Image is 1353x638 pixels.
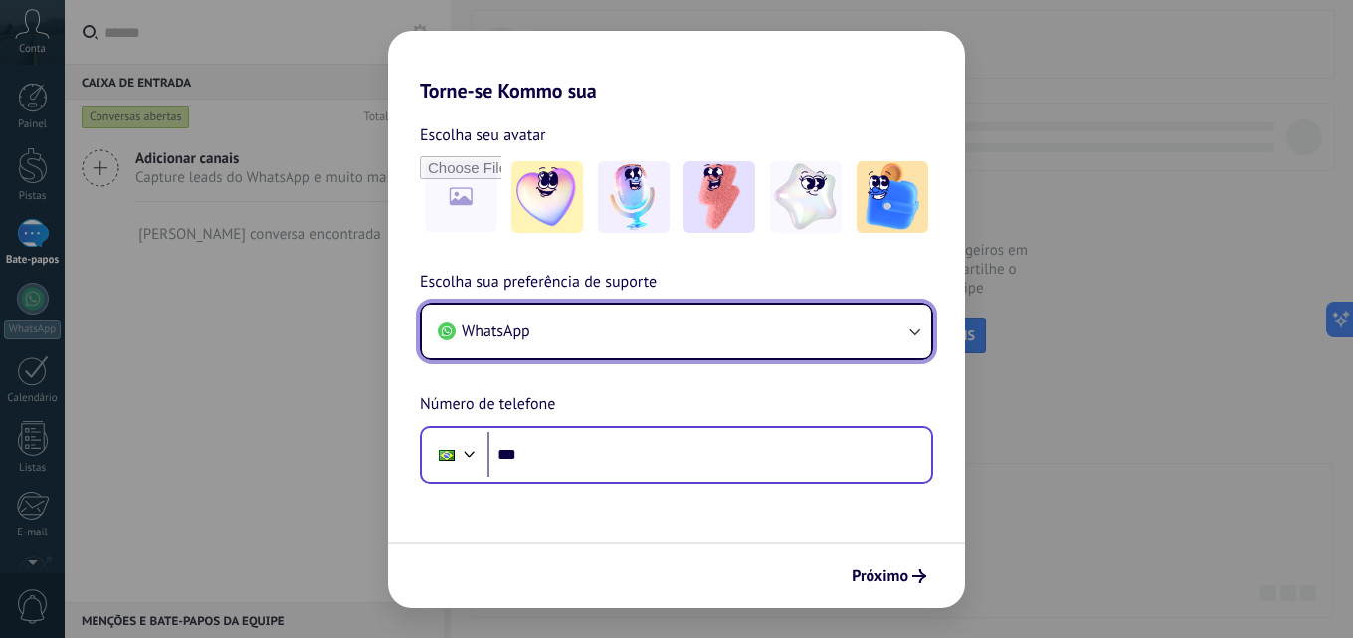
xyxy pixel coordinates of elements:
font: WhatsApp [462,321,530,341]
img: -4.jpeg [770,161,842,233]
font: Número de telefone [420,394,555,414]
div: Brasil: + 55 [428,434,466,476]
font: Torne-se Kommo sua [420,78,597,104]
font: Escolha sua preferência de suporte [420,272,657,292]
button: WhatsApp [422,305,931,358]
img: -2.jpeg [598,161,670,233]
font: Escolha seu avatar [420,125,546,145]
button: Próximo [843,559,935,593]
font: Próximo [852,566,908,586]
img: -3.jpeg [683,161,755,233]
img: -5.jpeg [857,161,928,233]
img: -1.jpeg [511,161,583,233]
